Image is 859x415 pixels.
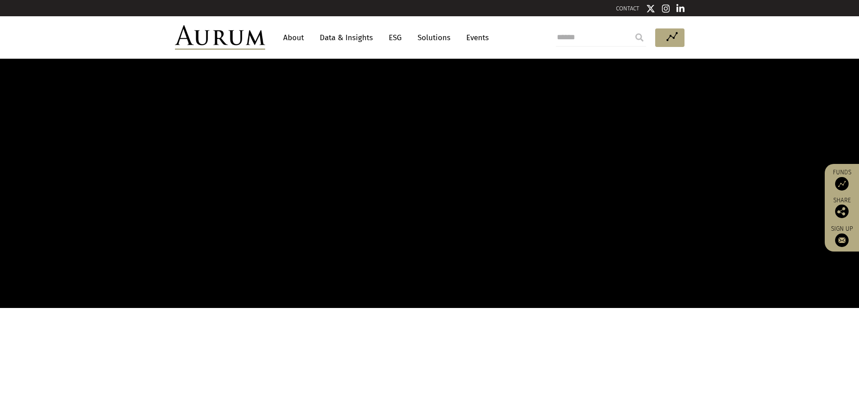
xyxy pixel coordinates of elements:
img: Sign up to our newsletter [835,233,849,247]
a: ESG [384,29,406,46]
img: Twitter icon [646,4,655,13]
input: Submit [630,28,648,47]
a: Sign up [829,225,854,247]
img: Share this post [835,205,849,218]
a: About [279,29,308,46]
img: Aurum [175,25,265,50]
a: Solutions [413,29,455,46]
img: Instagram icon [662,4,670,13]
a: Data & Insights [315,29,377,46]
div: Share [829,197,854,218]
a: Funds [829,168,854,191]
a: Events [462,29,489,46]
img: Linkedin icon [676,4,684,13]
a: CONTACT [616,5,639,12]
img: Access Funds [835,177,849,191]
